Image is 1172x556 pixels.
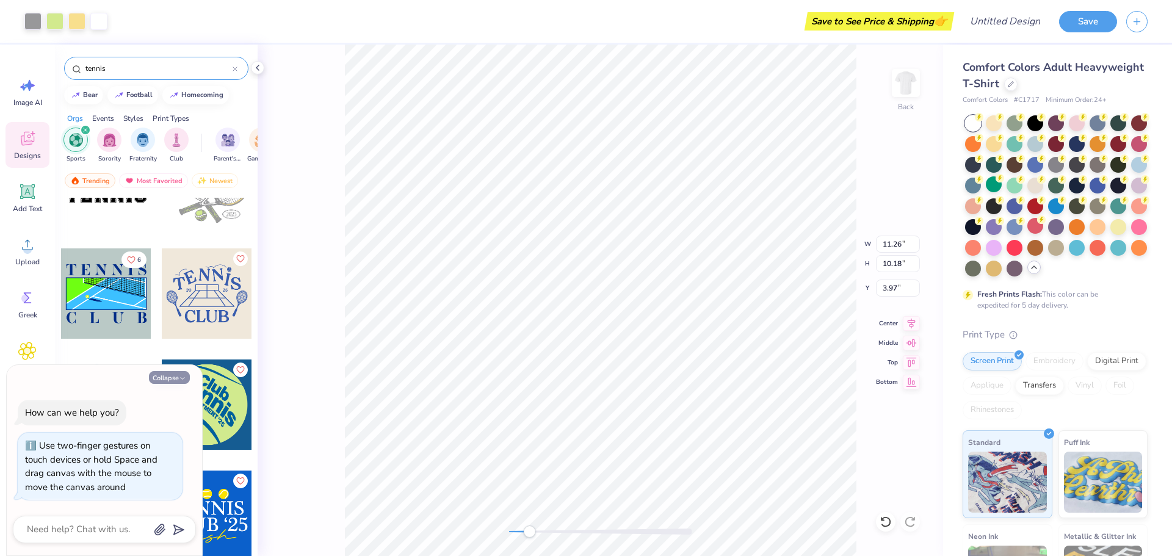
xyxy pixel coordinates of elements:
[523,525,535,538] div: Accessibility label
[1064,436,1090,449] span: Puff Ink
[25,439,157,493] div: Use two-finger gestures on touch devices or hold Space and drag canvas with the mouse to move the...
[84,62,233,74] input: Try "Alpha"
[129,128,157,164] button: filter button
[214,154,242,164] span: Parent's Weekend
[1087,352,1146,370] div: Digital Print
[63,128,88,164] button: filter button
[63,128,88,164] div: filter for Sports
[69,133,83,147] img: Sports Image
[876,338,898,348] span: Middle
[214,128,242,164] div: filter for Parent's Weekend
[963,352,1022,370] div: Screen Print
[25,406,119,419] div: How can we help you?
[119,173,188,188] div: Most Favorited
[1014,95,1040,106] span: # C1717
[70,176,80,185] img: trending.gif
[97,128,121,164] button: filter button
[149,371,190,384] button: Collapse
[1064,452,1143,513] img: Puff Ink
[153,113,189,124] div: Print Types
[114,92,124,99] img: trend_line.gif
[963,60,1144,91] span: Comfort Colors Adult Heavyweight T-Shirt
[968,530,998,543] span: Neon Ink
[67,113,83,124] div: Orgs
[107,86,158,104] button: football
[132,363,147,377] button: Like
[808,12,951,31] div: Save to See Price & Shipping
[1046,95,1107,106] span: Minimum Order: 24 +
[876,358,898,367] span: Top
[1059,11,1117,32] button: Save
[170,154,183,164] span: Club
[968,436,1000,449] span: Standard
[963,401,1022,419] div: Rhinestones
[255,133,269,147] img: Game Day Image
[126,92,153,98] div: football
[164,128,189,164] button: filter button
[162,86,229,104] button: homecoming
[71,92,81,99] img: trend_line.gif
[92,113,114,124] div: Events
[192,173,238,188] div: Newest
[233,363,248,377] button: Like
[247,128,275,164] button: filter button
[13,204,42,214] span: Add Text
[13,98,42,107] span: Image AI
[97,128,121,164] div: filter for Sorority
[129,154,157,164] span: Fraternity
[963,95,1008,106] span: Comfort Colors
[977,289,1127,311] div: This color can be expedited for 5 day delivery.
[247,154,275,164] span: Game Day
[164,128,189,164] div: filter for Club
[1105,377,1134,395] div: Foil
[1064,530,1136,543] span: Metallic & Glitter Ink
[1025,352,1083,370] div: Embroidery
[136,133,150,147] img: Fraternity Image
[14,151,41,161] span: Designs
[103,133,117,147] img: Sorority Image
[214,128,242,164] button: filter button
[233,251,248,266] button: Like
[968,452,1047,513] img: Standard
[934,13,947,28] span: 👉
[963,328,1148,342] div: Print Type
[247,128,275,164] div: filter for Game Day
[67,154,85,164] span: Sports
[125,176,134,185] img: most_fav.gif
[170,133,183,147] img: Club Image
[121,251,146,268] button: Like
[221,133,235,147] img: Parent's Weekend Image
[83,92,98,98] div: bear
[876,377,898,387] span: Bottom
[18,310,37,320] span: Greek
[169,92,179,99] img: trend_line.gif
[197,176,207,185] img: newest.gif
[977,289,1042,299] strong: Fresh Prints Flash:
[15,257,40,267] span: Upload
[181,92,223,98] div: homecoming
[963,377,1011,395] div: Applique
[960,9,1050,34] input: Untitled Design
[894,71,918,95] img: Back
[129,128,157,164] div: filter for Fraternity
[233,474,248,488] button: Like
[64,86,103,104] button: bear
[1068,377,1102,395] div: Vinyl
[123,113,143,124] div: Styles
[7,363,48,383] span: Clipart & logos
[137,257,141,263] span: 6
[1015,377,1064,395] div: Transfers
[65,173,115,188] div: Trending
[98,154,121,164] span: Sorority
[876,319,898,328] span: Center
[898,101,914,112] div: Back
